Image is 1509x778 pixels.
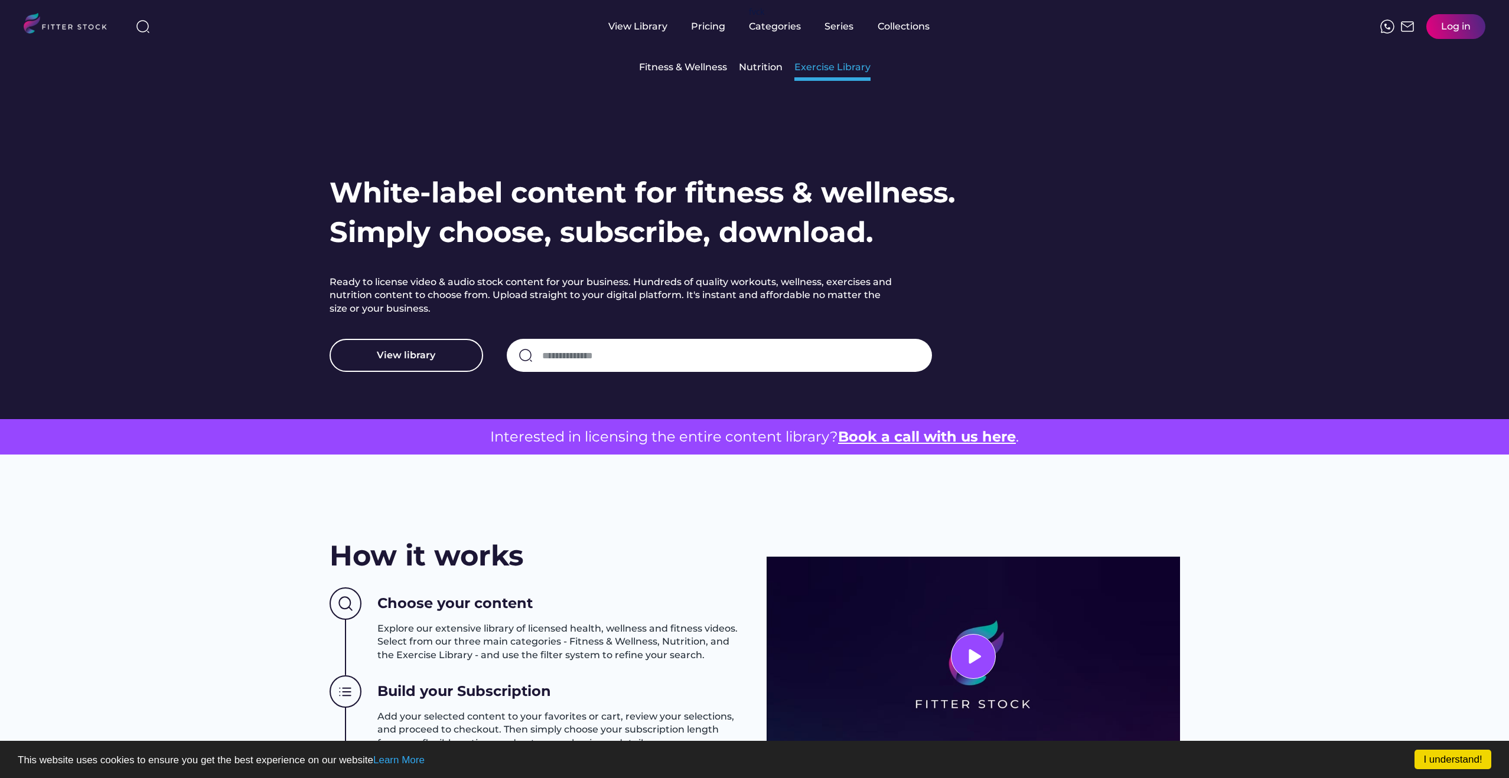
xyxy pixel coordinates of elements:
div: Pricing [691,20,725,33]
img: Group%201000002437%20%282%29.svg [330,587,361,620]
button: View library [330,339,483,372]
h2: How it works [330,536,523,576]
div: Nutrition [739,61,783,74]
img: meteor-icons_whatsapp%20%281%29.svg [1380,19,1394,34]
div: Series [824,20,854,33]
h3: Build your Subscription [377,681,551,701]
a: Book a call with us here [838,428,1016,445]
div: Log in [1441,20,1471,33]
h3: Add your selected content to your favorites or cart, review your selections, and proceed to check... [377,710,743,750]
img: Group%201000002438.svg [330,675,361,708]
img: LOGO.svg [24,13,117,37]
p: This website uses cookies to ensure you get the best experience on our website [18,755,1491,765]
h1: White-label content for fitness & wellness. Simply choose, subscribe, download. [330,173,956,252]
h3: Choose your content [377,593,533,613]
h3: Explore our extensive library of licensed health, wellness and fitness videos. Select from our th... [377,622,743,662]
div: View Library [608,20,667,33]
img: Frame%2051.svg [1400,19,1415,34]
img: 3977569478e370cc298ad8aabb12f348.png [767,557,1180,756]
img: search-normal.svg [519,348,533,362]
div: fvck [749,6,764,18]
h2: Ready to license video & audio stock content for your business. Hundreds of quality workouts, wel... [330,276,897,315]
img: search-normal%203.svg [136,19,150,34]
a: I understand! [1415,750,1491,769]
div: Fitness & Wellness [639,61,727,74]
div: Exercise Library [794,61,871,74]
div: Categories [749,20,801,33]
div: Collections [878,20,930,33]
a: Learn More [373,754,425,766]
